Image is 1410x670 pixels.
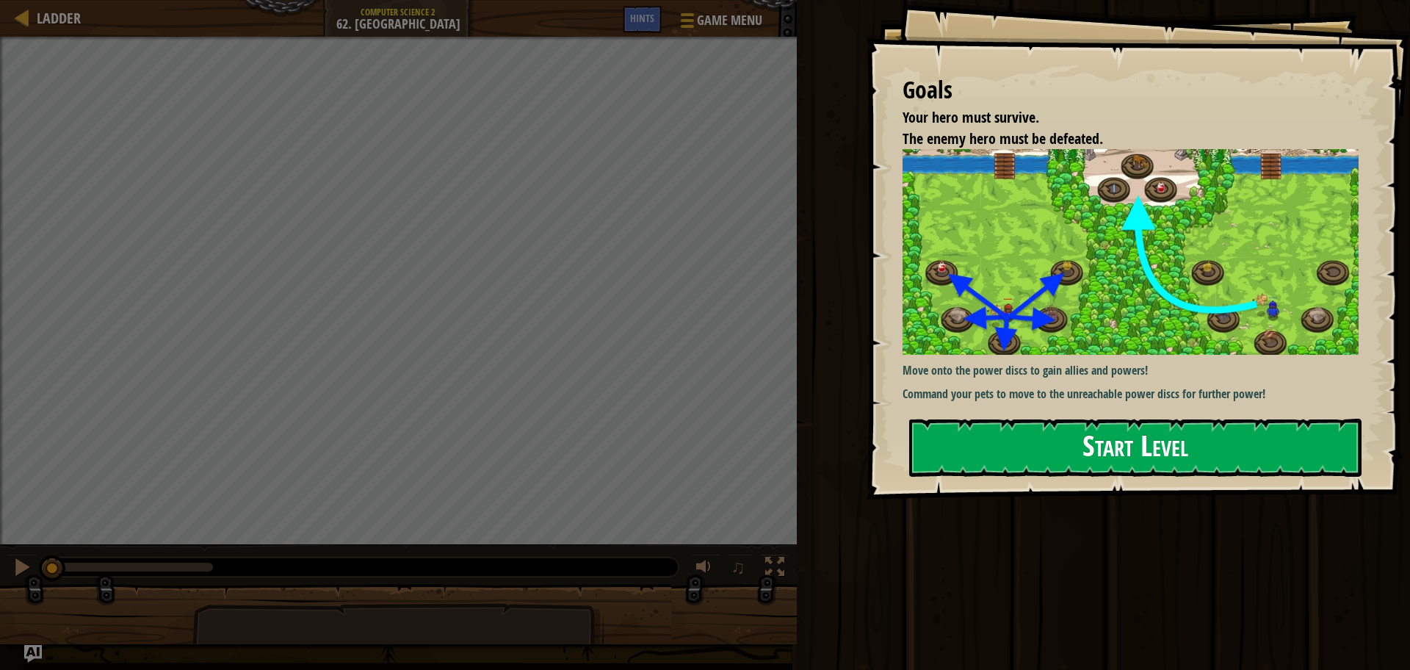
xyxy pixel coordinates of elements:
[884,129,1355,150] li: The enemy hero must be defeated.
[903,386,1373,403] p: Command your pets to move to the unreachable power discs for further power!
[903,362,1373,379] p: Move onto the power discs to gain allies and powers!
[728,554,753,584] button: ♫
[731,556,745,578] span: ♫
[24,645,42,663] button: Ask AI
[669,6,771,40] button: Game Menu
[903,149,1373,354] img: Power peak
[630,11,654,25] span: Hints
[760,554,789,584] button: Toggle fullscreen
[7,554,37,584] button: Ctrl + P: Pause
[903,129,1103,148] span: The enemy hero must be defeated.
[37,8,81,28] span: Ladder
[884,107,1355,129] li: Your hero must survive.
[903,107,1039,127] span: Your hero must survive.
[697,11,762,30] span: Game Menu
[909,419,1362,477] button: Start Level
[903,73,1359,107] div: Goals
[29,8,81,28] a: Ladder
[691,554,720,584] button: Adjust volume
